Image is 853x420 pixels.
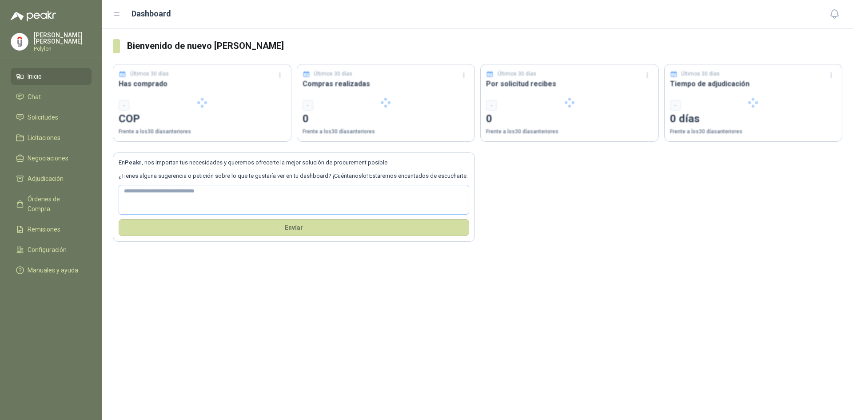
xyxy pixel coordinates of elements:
span: Negociaciones [28,153,68,163]
span: Remisiones [28,224,60,234]
span: Licitaciones [28,133,60,143]
a: Adjudicación [11,170,92,187]
img: Company Logo [11,33,28,50]
b: Peakr [125,159,142,166]
a: Remisiones [11,221,92,238]
span: Configuración [28,245,67,255]
p: [PERSON_NAME] [PERSON_NAME] [34,32,92,44]
button: Envíar [119,219,469,236]
p: Polylon [34,46,92,52]
span: Solicitudes [28,112,58,122]
p: ¿Tienes alguna sugerencia o petición sobre lo que te gustaría ver en tu dashboard? ¡Cuéntanoslo! ... [119,172,469,180]
h3: Bienvenido de nuevo [PERSON_NAME] [127,39,842,53]
span: Inicio [28,72,42,81]
a: Manuales y ayuda [11,262,92,279]
img: Logo peakr [11,11,56,21]
h1: Dashboard [132,8,171,20]
a: Negociaciones [11,150,92,167]
span: Manuales y ayuda [28,265,78,275]
a: Licitaciones [11,129,92,146]
p: En , nos importan tus necesidades y queremos ofrecerte la mejor solución de procurement posible. [119,158,469,167]
a: Chat [11,88,92,105]
span: Chat [28,92,41,102]
span: Adjudicación [28,174,64,184]
a: Órdenes de Compra [11,191,92,217]
a: Inicio [11,68,92,85]
a: Configuración [11,241,92,258]
a: Solicitudes [11,109,92,126]
span: Órdenes de Compra [28,194,83,214]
